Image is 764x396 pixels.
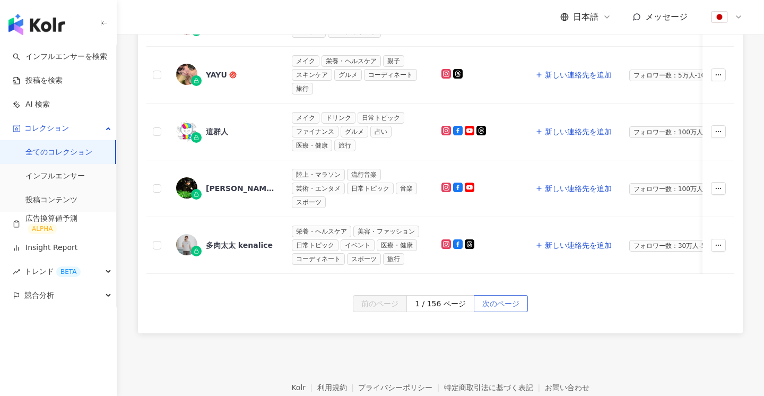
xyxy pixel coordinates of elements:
span: スキンケア [292,69,332,81]
span: 旅行 [383,253,404,265]
a: searchインフルエンサーを検索 [13,51,107,62]
span: 芸術・エンタメ [292,183,345,194]
button: 新しい連絡先を追加 [535,178,612,199]
a: 投稿を検索 [13,75,63,86]
span: 日常トピック [358,112,404,124]
span: ドリンク [322,112,355,124]
span: フォロワー数：100万人以上 [629,126,720,138]
span: スポーツ [347,253,381,265]
span: 競合分析 [24,283,54,307]
span: グルメ [341,126,368,137]
span: 医療・健康 [292,140,332,151]
div: 這群人 [206,126,228,137]
button: 1 / 156 ページ [406,295,474,312]
img: KOL Avatar [176,120,197,142]
span: 次のページ [482,296,519,313]
span: 親子 [383,55,404,67]
img: flag-Japan-800x800.png [709,7,730,27]
a: 投稿コンテンツ [25,195,77,205]
div: 多肉太太 kenalice [206,240,273,251]
span: フォロワー数：30万人-50万人 [629,240,726,252]
span: 医療・健康 [377,239,417,251]
button: 新しい連絡先を追加 [535,64,612,85]
img: KOL Avatar [176,234,197,255]
span: 新しい連絡先を追加 [545,184,612,193]
div: BETA [56,266,81,277]
span: フォロワー数：100万人以上 [629,183,720,195]
a: プライバシーポリシー [358,383,444,392]
button: 新しい連絡先を追加 [535,121,612,142]
a: インフルエンサー [25,171,85,182]
img: KOL Avatar [176,177,197,199]
span: 新しい連絡先を追加 [545,71,612,79]
span: スポーツ [292,196,326,208]
span: メッセージ [645,12,688,22]
button: 新しい連絡先を追加 [535,235,612,256]
span: 栄養・ヘルスケア [322,55,381,67]
span: 旅行 [334,140,355,151]
span: メイク [292,112,319,124]
div: YAYU [206,70,227,80]
span: 占い [370,126,392,137]
a: 全てのコレクション [25,147,92,158]
span: 新しい連絡先を追加 [545,127,612,136]
a: 広告換算値予測ALPHA [13,213,108,235]
span: イベント [341,239,375,251]
span: トレンド [24,260,81,283]
span: 日常トピック [347,183,394,194]
span: 陸上・マラソン [292,169,345,180]
a: 利用規約 [317,383,359,392]
span: コーディネート [364,69,417,81]
span: 流行音楽 [347,169,381,180]
div: [PERSON_NAME] [PERSON_NAME] [206,183,275,194]
img: logo [8,14,65,35]
span: ファイナンス [292,126,338,137]
a: 特定商取引法に基づく表記 [444,383,545,392]
span: 栄養・ヘルスケア [292,226,351,237]
span: 美容・ファッション [353,226,419,237]
span: rise [13,268,20,276]
a: Insight Report [13,243,77,253]
a: Kolr [291,383,317,392]
span: 新しい連絡先を追加 [545,241,612,249]
button: 前のページ [353,295,407,312]
span: メイク [292,55,319,67]
span: コレクション [24,116,69,140]
a: AI 検索 [13,99,50,110]
img: KOL Avatar [176,64,197,85]
span: 音楽 [396,183,417,194]
span: フォロワー数：5万人-10万人 [629,70,722,81]
span: 日常トピック [292,239,338,251]
span: コーディネート [292,253,345,265]
span: 日本語 [573,11,598,23]
span: 旅行 [292,83,313,94]
button: 次のページ [474,295,528,312]
a: お問い合わせ [545,383,589,392]
span: グルメ [334,69,362,81]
